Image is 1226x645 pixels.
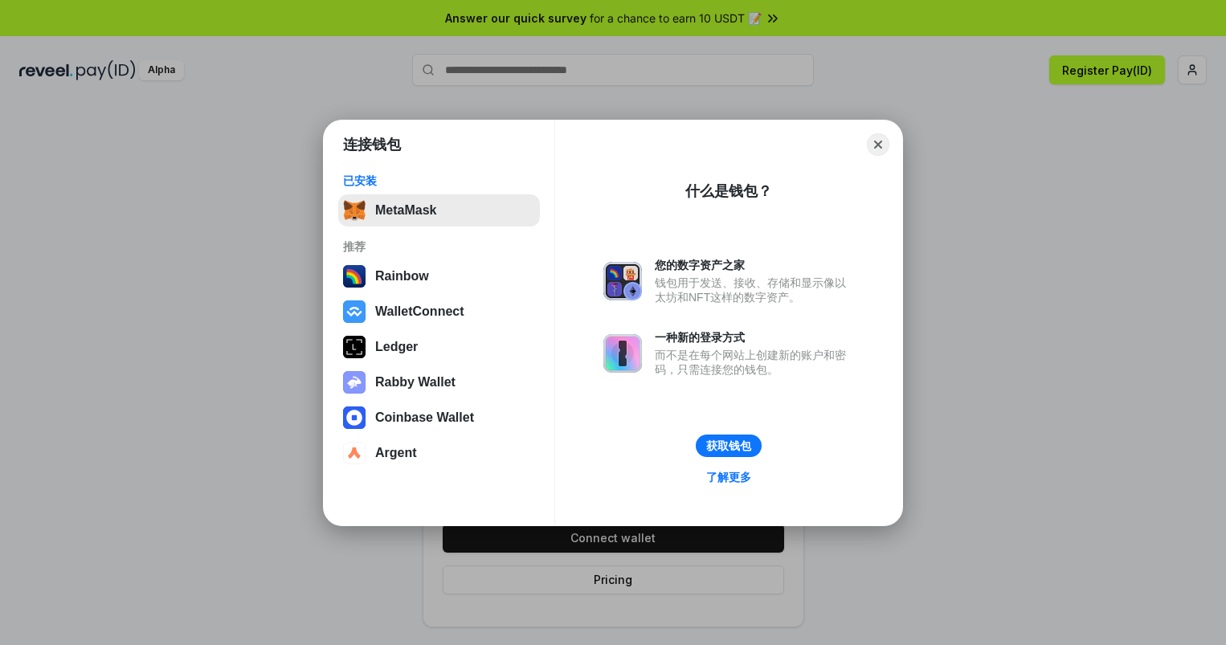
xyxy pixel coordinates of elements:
img: svg+xml,%3Csvg%20xmlns%3D%22http%3A%2F%2Fwww.w3.org%2F2000%2Fsvg%22%20fill%3D%22none%22%20viewBox... [603,334,642,373]
img: svg+xml,%3Csvg%20fill%3D%22none%22%20height%3D%2233%22%20viewBox%3D%220%200%2035%2033%22%20width%... [343,199,366,222]
button: Argent [338,437,540,469]
img: svg+xml,%3Csvg%20xmlns%3D%22http%3A%2F%2Fwww.w3.org%2F2000%2Fsvg%22%20fill%3D%22none%22%20viewBox... [603,262,642,300]
img: svg+xml,%3Csvg%20width%3D%2228%22%20height%3D%2228%22%20viewBox%3D%220%200%2028%2028%22%20fill%3D... [343,442,366,464]
div: MetaMask [375,203,436,218]
div: 已安装 [343,173,535,188]
img: svg+xml,%3Csvg%20width%3D%2228%22%20height%3D%2228%22%20viewBox%3D%220%200%2028%2028%22%20fill%3D... [343,300,366,323]
a: 了解更多 [697,467,761,488]
button: MetaMask [338,194,540,227]
button: Coinbase Wallet [338,402,540,434]
div: 钱包用于发送、接收、存储和显示像以太坊和NFT这样的数字资产。 [655,276,854,304]
div: 了解更多 [706,470,751,484]
div: 什么是钱包？ [685,182,772,201]
img: svg+xml,%3Csvg%20width%3D%2228%22%20height%3D%2228%22%20viewBox%3D%220%200%2028%2028%22%20fill%3D... [343,406,366,429]
div: 一种新的登录方式 [655,330,854,345]
h1: 连接钱包 [343,135,401,154]
img: svg+xml,%3Csvg%20xmlns%3D%22http%3A%2F%2Fwww.w3.org%2F2000%2Fsvg%22%20fill%3D%22none%22%20viewBox... [343,371,366,394]
button: Ledger [338,331,540,363]
div: 推荐 [343,239,535,254]
img: svg+xml,%3Csvg%20xmlns%3D%22http%3A%2F%2Fwww.w3.org%2F2000%2Fsvg%22%20width%3D%2228%22%20height%3... [343,336,366,358]
div: Argent [375,446,417,460]
div: WalletConnect [375,304,464,319]
button: WalletConnect [338,296,540,328]
div: 您的数字资产之家 [655,258,854,272]
button: Rainbow [338,260,540,292]
button: Close [867,133,889,156]
button: 获取钱包 [696,435,762,457]
div: Ledger [375,340,418,354]
div: Coinbase Wallet [375,410,474,425]
button: Rabby Wallet [338,366,540,398]
div: 而不是在每个网站上创建新的账户和密码，只需连接您的钱包。 [655,348,854,377]
div: Rabby Wallet [375,375,456,390]
img: svg+xml,%3Csvg%20width%3D%22120%22%20height%3D%22120%22%20viewBox%3D%220%200%20120%20120%22%20fil... [343,265,366,288]
div: 获取钱包 [706,439,751,453]
div: Rainbow [375,269,429,284]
